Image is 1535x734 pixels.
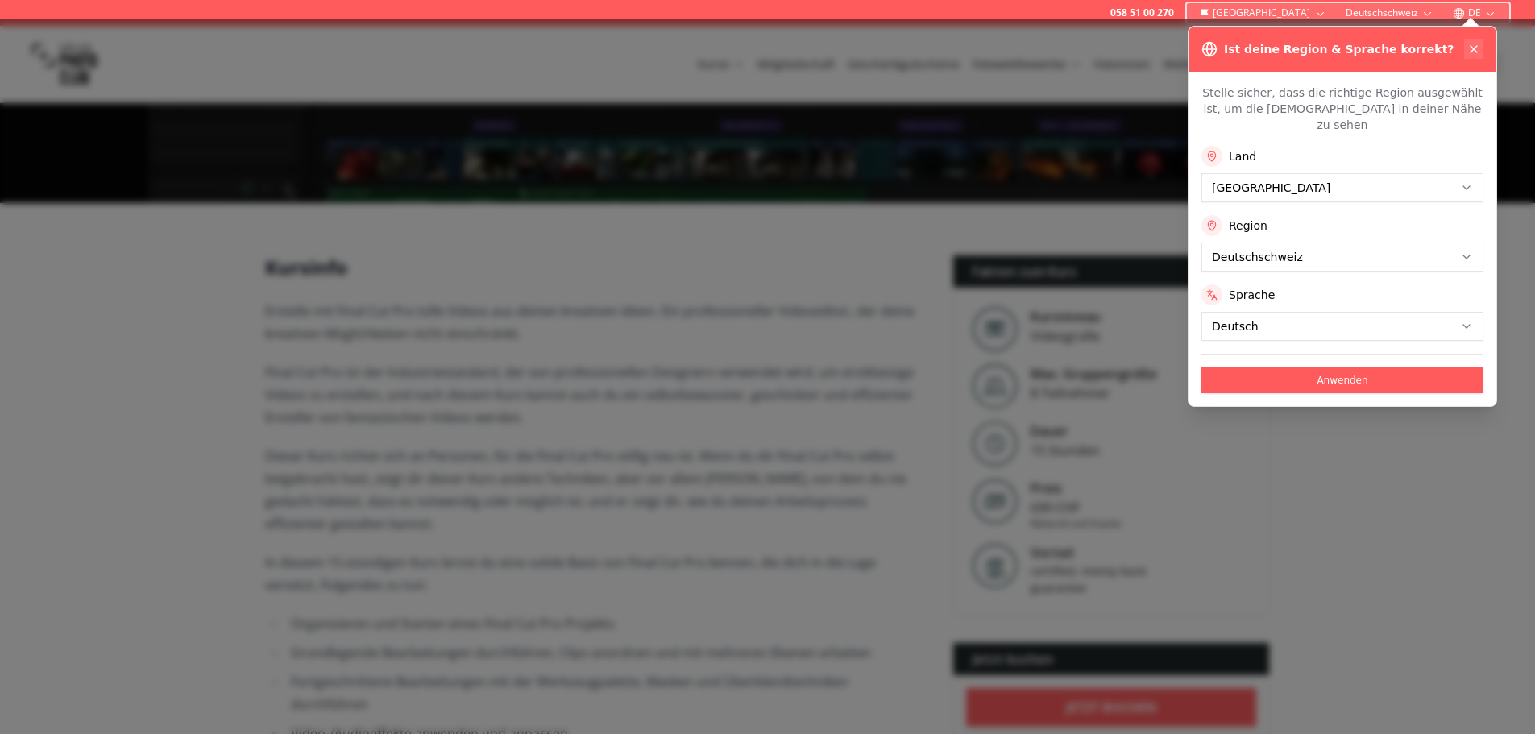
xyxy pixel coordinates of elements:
button: Deutschschweiz [1339,3,1440,23]
button: [GEOGRAPHIC_DATA] [1193,3,1333,23]
button: DE [1446,3,1503,23]
button: Anwenden [1201,367,1483,393]
label: Land [1229,148,1256,164]
a: 058 51 00 270 [1110,6,1174,19]
h3: Ist deine Region & Sprache korrekt? [1224,41,1454,57]
label: Region [1229,218,1267,234]
p: Stelle sicher, dass die richtige Region ausgewählt ist, um die [DEMOGRAPHIC_DATA] in deiner Nähe ... [1201,85,1483,133]
label: Sprache [1229,287,1275,303]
